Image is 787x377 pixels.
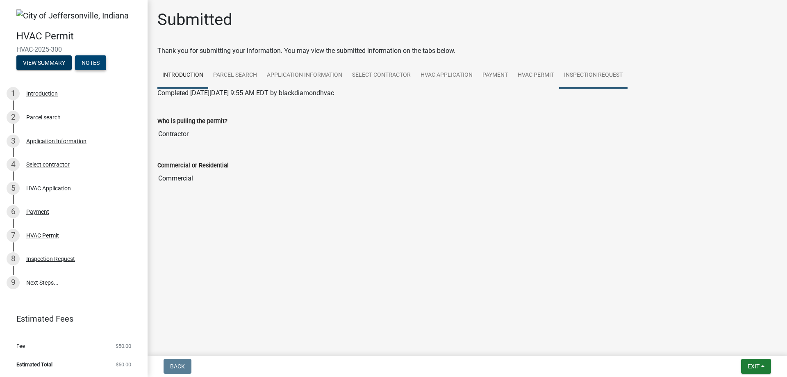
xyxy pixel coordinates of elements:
a: Application Information [262,62,347,89]
span: Completed [DATE][DATE] 9:55 AM EDT by blackdiamondhvac [157,89,334,97]
a: Select contractor [347,62,416,89]
span: Exit [748,363,760,370]
div: 5 [7,182,20,195]
div: 6 [7,205,20,218]
div: 9 [7,276,20,289]
div: Select contractor [26,162,70,167]
button: View Summary [16,55,72,70]
a: Parcel search [208,62,262,89]
a: Payment [478,62,513,89]
a: HVAC Permit [513,62,559,89]
div: HVAC Application [26,185,71,191]
div: Inspection Request [26,256,75,262]
a: Inspection Request [559,62,628,89]
button: Exit [741,359,771,374]
label: Commercial or Residential [157,163,229,169]
h1: Submitted [157,10,232,30]
img: City of Jeffersonville, Indiana [16,9,129,22]
span: Fee [16,343,25,349]
span: Back [170,363,185,370]
div: 4 [7,158,20,171]
div: 1 [7,87,20,100]
wm-modal-confirm: Notes [75,60,106,66]
div: 2 [7,111,20,124]
a: HVAC Application [416,62,478,89]
div: Thank you for submitting your information. You may view the submitted information on the tabs below. [157,46,777,56]
div: 7 [7,229,20,242]
div: HVAC Permit [26,233,59,238]
a: Introduction [157,62,208,89]
label: Who is pulling the permit? [157,119,227,124]
div: Introduction [26,91,58,96]
div: Parcel search [26,114,61,120]
a: Estimated Fees [7,311,134,327]
div: Payment [26,209,49,215]
span: $50.00 [116,362,131,367]
div: Application Information [26,138,86,144]
span: $50.00 [116,343,131,349]
div: 3 [7,135,20,148]
span: HVAC-2025-300 [16,46,131,53]
wm-modal-confirm: Summary [16,60,72,66]
span: Estimated Total [16,362,52,367]
div: 8 [7,252,20,265]
button: Notes [75,55,106,70]
button: Back [164,359,191,374]
h4: HVAC Permit [16,30,141,42]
